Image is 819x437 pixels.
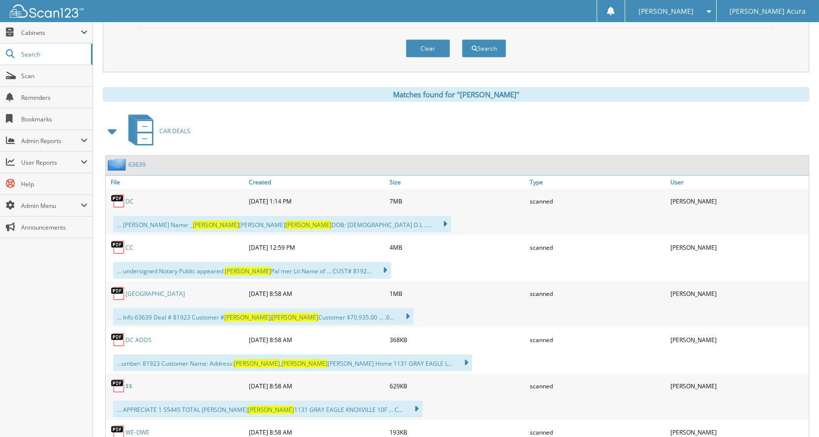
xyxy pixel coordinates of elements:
img: PDF.png [111,332,125,347]
span: Search [21,50,86,58]
span: Admin Reports [21,137,81,145]
img: scan123-logo-white.svg [10,4,84,18]
span: Announcements [21,223,88,232]
span: [PERSON_NAME] [248,406,294,414]
span: [PERSON_NAME] [285,221,332,229]
a: User [668,175,809,189]
div: [DATE] 8:58 AM [246,330,387,350]
div: [PERSON_NAME] [668,284,809,303]
div: Matches found for "[PERSON_NAME]" [103,87,809,102]
div: [PERSON_NAME] [668,376,809,396]
div: 4MB [387,237,528,257]
img: PDF.png [111,379,125,393]
a: [GEOGRAPHIC_DATA] [125,290,185,298]
div: ... undersigned Notary Public appeared: Pal mer Lit Name of ... CUST# 8192... [113,262,391,279]
img: PDF.png [111,286,125,301]
span: CAR DEALS [159,127,190,135]
span: [PERSON_NAME] [281,359,328,368]
div: ...umber: 81923 Customer Name: Address: , [PERSON_NAME] Home 1131 GRAY EAGLE L... [113,354,472,371]
span: Help [21,180,88,188]
div: [PERSON_NAME] [668,330,809,350]
span: [PERSON_NAME] [193,221,239,229]
a: DC [125,197,134,205]
div: [PERSON_NAME] [668,237,809,257]
div: scanned [527,284,668,303]
div: scanned [527,237,668,257]
button: Search [462,39,506,58]
span: Reminders [21,93,88,102]
span: Admin Menu [21,202,81,210]
img: PDF.png [111,240,125,255]
div: [DATE] 8:58 AM [246,284,387,303]
div: 7MB [387,191,528,211]
div: 368KB [387,330,528,350]
a: Size [387,175,528,189]
div: scanned [527,191,668,211]
span: Cabinets [21,29,81,37]
span: [PERSON_NAME] [638,8,694,14]
span: [PERSON_NAME] [225,267,271,275]
span: [PERSON_NAME] Acura [729,8,806,14]
div: ... Info 63639 Deal # 81923 Customer # J Customer $70,935.00 ... .0... [113,308,414,325]
div: [DATE] 1:14 PM [246,191,387,211]
a: DC ADDS [125,336,152,344]
div: scanned [527,330,668,350]
a: CAR DEALS [122,112,190,150]
span: User Reports [21,158,81,167]
div: scanned [527,376,668,396]
div: [DATE] 12:59 PM [246,237,387,257]
a: Type [527,175,668,189]
a: Created [246,175,387,189]
iframe: Chat Widget [770,390,819,437]
a: $$ [125,382,132,390]
div: 629KB [387,376,528,396]
div: ... [PERSON_NAME] Name: _ [PERSON_NAME] DOB: [DEMOGRAPHIC_DATA] D.L ..... [113,216,451,233]
img: PDF.png [111,194,125,208]
button: Clear [406,39,450,58]
div: [PERSON_NAME] [668,191,809,211]
span: [PERSON_NAME] [234,359,280,368]
a: WE-OWE [125,428,150,437]
div: ... APPRECIATE 1 55445 TOTAL [PERSON_NAME] 1131 GRAY EAGLE KNOXVILLE 10F ... C... [113,401,423,417]
span: [PERSON_NAME] [224,313,271,321]
span: Scan [21,72,88,80]
a: File [106,175,246,189]
div: [DATE] 8:58 AM [246,376,387,396]
span: [PERSON_NAME] [272,313,318,321]
div: 1MB [387,284,528,303]
a: 63639 [128,160,146,169]
img: folder2.png [108,158,128,171]
span: Bookmarks [21,115,88,123]
a: CC [125,243,133,252]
